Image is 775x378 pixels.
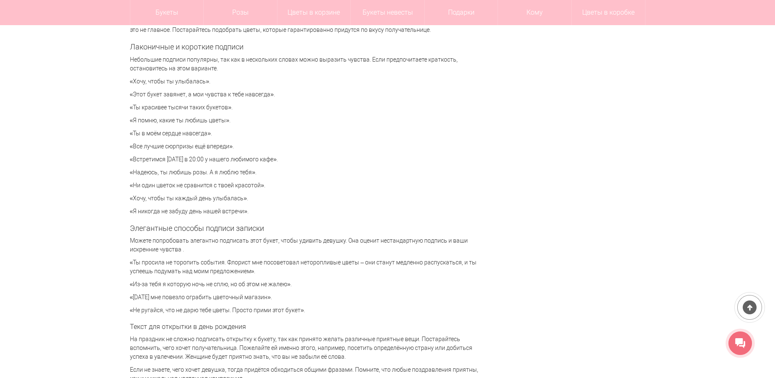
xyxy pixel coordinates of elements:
h2: Лаконичные и короткие подписи [130,43,486,51]
p: Можете попробовать элегантно подписать этот букет, чтобы удивить девушку. Она оценит нестандартну... [130,236,486,254]
p: «Хочу, чтобы ты каждый день улыбалась». [130,194,486,203]
p: «Из-за тебя я которую ночь не сплю, но об этом не жалею». [130,280,486,289]
p: «[DATE] мне повезло ограбить цветочный магазин». [130,293,486,302]
p: Небольшие подписи популярны, так как в нескольких словах можно выразить чувства. Если предпочитае... [130,55,486,73]
p: «Ни один цветок не сравнится с твоей красотой». [130,181,486,190]
p: «Ты в моём сердце навсегда». [130,129,486,138]
p: «Ты просила не торопить события. Флорист мне посоветовал неторопливые цветы – они станут медленно... [130,258,486,276]
p: «Я помню, какие ты любишь цветы». [130,116,486,125]
p: На праздник не сложно подписать открытку к букету, так как принято желать различные приятные вещи... [130,335,486,361]
h2: Элегантные способы подписи записки [130,224,486,233]
p: «Я никогда не забуду день нашей встречи». [130,207,486,216]
p: «Встретимся [DATE] в 20:00 у нашего любимого кафе». [130,155,486,164]
p: «Хочу, чтобы ты улыбалась». [130,77,486,86]
p: «Надеюсь, ты любишь розы. А я люблю тебя». [130,168,486,177]
p: «Все лучшие сюрпризы ещё впереди». [130,142,486,151]
p: «Этот букет завянет, а мои чувства к тебе навсегда». [130,90,486,99]
p: «Ты красивее тысячи таких букетов». [130,103,486,112]
h3: Текст для открытки в день рождения [130,323,486,331]
p: «Не ругайся, что не дарю тебе цветы. Просто прими этот букет». [130,306,486,315]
